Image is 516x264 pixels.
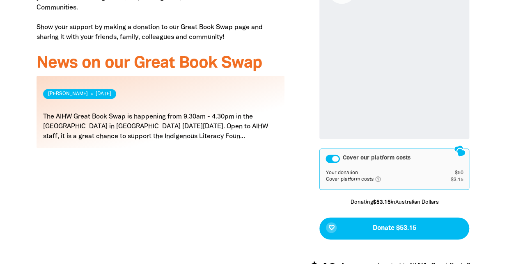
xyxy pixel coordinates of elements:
iframe: Secure payment input frame [326,10,463,133]
td: Your donation [326,170,438,176]
td: $3.15 [438,176,463,183]
h3: News on our Great Book Swap [37,55,285,73]
td: Cover platform costs [326,176,438,183]
b: $53.15 [373,200,390,205]
div: Paginated content [37,76,285,158]
i: favorite_border [328,224,335,231]
span: Donate $53.15 [373,225,416,232]
td: $50 [438,170,463,176]
p: Donating in Australian Dollars [319,199,469,207]
button: favorite_borderDonate $53.15 [319,217,469,239]
button: Cover our platform costs [326,155,340,163]
i: help_outlined [374,176,388,182]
